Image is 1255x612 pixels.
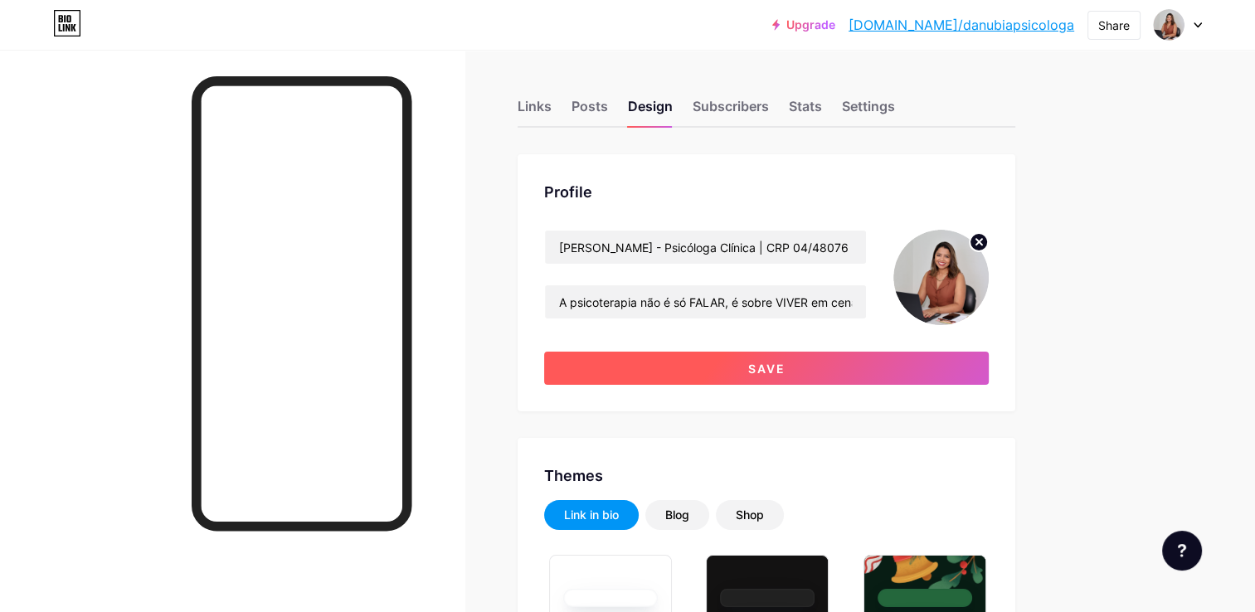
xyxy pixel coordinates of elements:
[665,507,689,523] div: Blog
[849,15,1074,35] a: [DOMAIN_NAME]/danubiapsicologa
[564,507,619,523] div: Link in bio
[544,464,989,487] div: Themes
[893,230,989,325] img: danubiapsicologa
[693,96,769,126] div: Subscribers
[842,96,895,126] div: Settings
[1098,17,1130,34] div: Share
[1153,9,1184,41] img: danubiapsicologa
[789,96,822,126] div: Stats
[545,285,866,318] input: Bio
[736,507,764,523] div: Shop
[518,96,552,126] div: Links
[572,96,608,126] div: Posts
[544,181,989,203] div: Profile
[545,231,866,264] input: Name
[772,18,835,32] a: Upgrade
[628,96,673,126] div: Design
[748,362,786,376] span: Save
[544,352,989,385] button: Save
